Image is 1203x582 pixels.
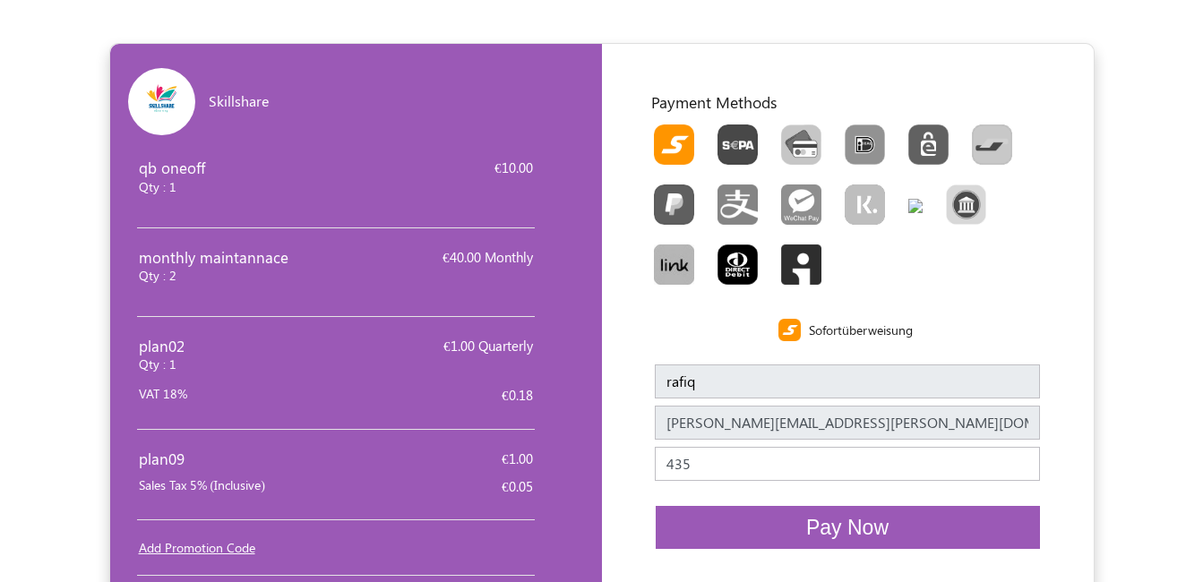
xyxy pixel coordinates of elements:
[718,184,758,225] img: S_PT_alipay.png
[718,124,758,165] img: Sepa.png
[781,124,821,165] img: CardCollection.png
[656,506,1040,550] button: Pay Now
[139,448,363,471] div: plan09
[502,386,533,404] span: €0.18
[139,157,363,201] div: qb oneoff
[443,337,533,355] span: €1.00 Quarterly
[908,199,923,213] img: S_PT_bank_transfer.png
[642,118,1058,298] div: Toolbar with button groups
[845,184,885,225] img: S_PT_klarna.png
[139,539,255,556] a: Add Promotion Code
[139,387,363,402] h2: VAT 18%
[655,406,1040,440] input: E-mail
[502,449,533,467] span: €1.00
[494,158,533,176] span: €10.00
[806,516,889,539] span: Pay Now
[908,124,949,165] img: EPS.png
[778,319,801,341] img: Sofortuberweisung.png
[139,180,363,195] h2: Qty : 1
[209,92,439,109] h6: Skillshare
[139,246,363,291] div: monthly maintannace
[946,184,986,225] img: BankTransfer.png
[809,321,913,339] label: Sofortüberweisung
[139,269,363,284] h2: Qty : 2
[502,477,533,495] span: €0.05
[718,244,758,285] img: GOCARDLESS.png
[139,357,363,372] h2: Qty : 1
[781,184,821,225] img: S_PT_wechat_pay.png
[139,478,363,493] h2: Sales Tax 5% (Inclusive)
[845,124,885,165] img: Ideal.png
[654,184,694,225] img: S_PT_paypal.png
[654,244,694,285] img: Link.png
[654,124,694,165] img: Sofortuberweisung.png
[443,248,533,266] span: €40.00 Monthly
[651,92,1058,111] h5: Payment Methods
[972,124,1012,165] img: Bancontact.png
[781,244,821,285] img: GC_InstantBankPay.png
[655,364,1040,398] input: Name
[655,447,1040,481] input: Phone
[139,335,363,380] div: plan02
